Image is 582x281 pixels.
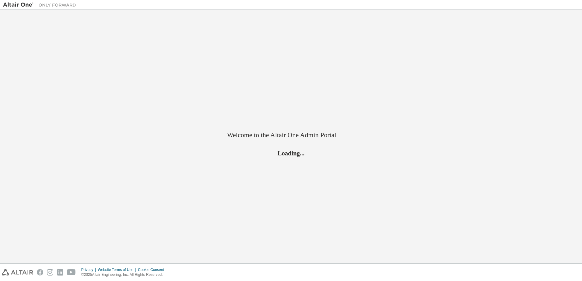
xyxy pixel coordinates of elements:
[98,267,138,272] div: Website Terms of Use
[2,269,33,276] img: altair_logo.svg
[227,149,355,157] h2: Loading...
[227,131,355,139] h2: Welcome to the Altair One Admin Portal
[81,267,98,272] div: Privacy
[67,269,76,276] img: youtube.svg
[138,267,167,272] div: Cookie Consent
[47,269,53,276] img: instagram.svg
[57,269,63,276] img: linkedin.svg
[3,2,79,8] img: Altair One
[37,269,43,276] img: facebook.svg
[81,272,168,277] p: © 2025 Altair Engineering, Inc. All Rights Reserved.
